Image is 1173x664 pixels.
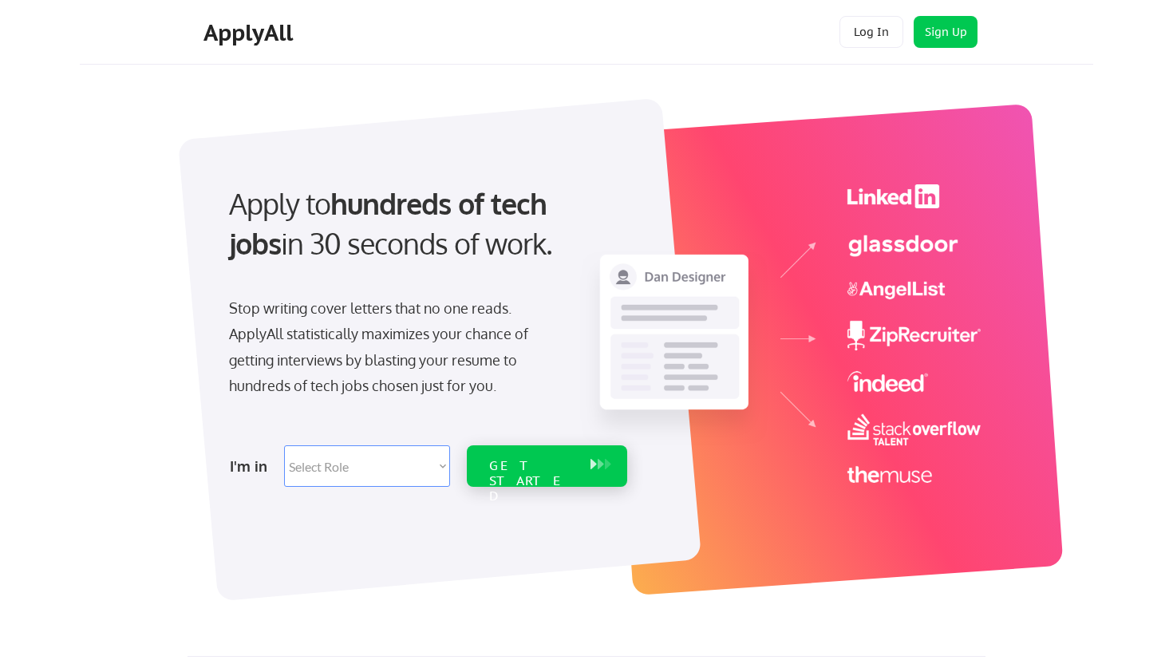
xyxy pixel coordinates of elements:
[839,16,903,48] button: Log In
[229,184,621,264] div: Apply to in 30 seconds of work.
[489,458,575,504] div: GET STARTED
[914,16,977,48] button: Sign Up
[230,453,274,479] div: I'm in
[229,295,557,399] div: Stop writing cover letters that no one reads. ApplyAll statistically maximizes your chance of get...
[203,19,298,46] div: ApplyAll
[229,185,554,261] strong: hundreds of tech jobs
